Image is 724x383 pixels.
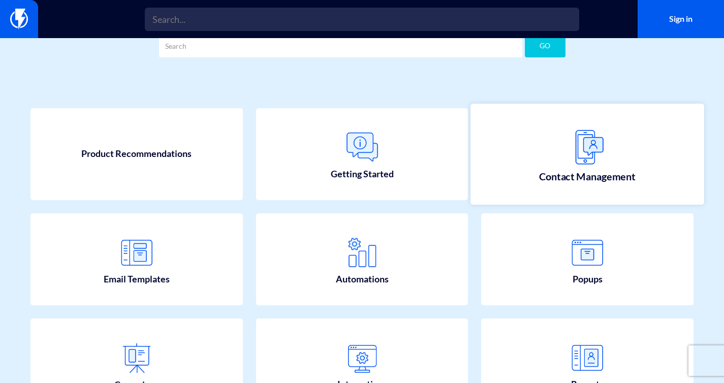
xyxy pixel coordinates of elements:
a: Automations [256,213,468,305]
button: GO [525,35,565,57]
input: Search [159,35,522,57]
span: Popups [573,273,603,286]
span: Email Templates [104,273,170,286]
span: Product Recommendations [81,147,192,161]
a: Contact Management [471,104,704,205]
span: Contact Management [539,169,636,183]
span: Automations [336,273,389,286]
input: Search... [145,8,579,31]
a: Popups [481,213,694,305]
a: Email Templates [30,213,243,305]
a: Product Recommendations [30,108,243,200]
a: Getting Started [256,108,468,200]
span: Getting Started [331,168,394,181]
